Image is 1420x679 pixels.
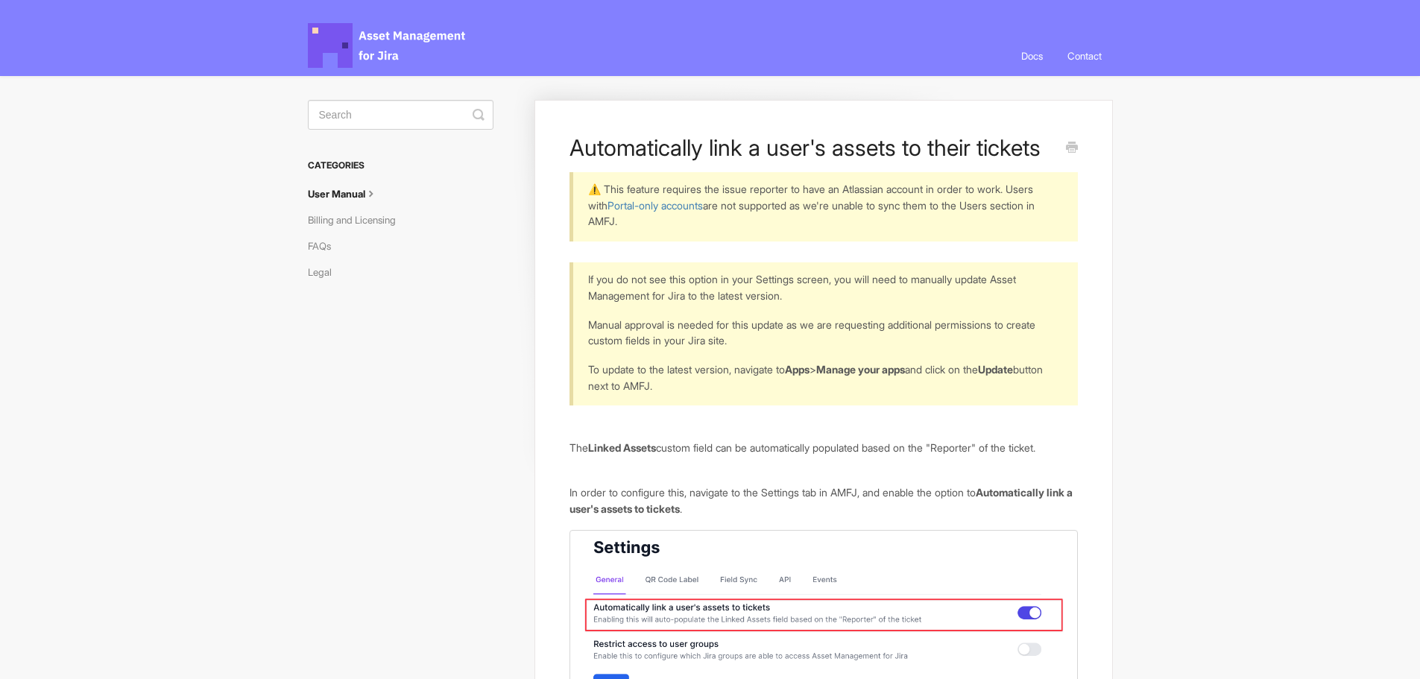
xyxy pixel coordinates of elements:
[1066,140,1078,157] a: Print this Article
[569,484,1077,517] p: In order to configure this, navigate to the Settings tab in AMFJ, and enable the option to .
[308,208,407,232] a: Billing and Licensing
[308,23,467,68] span: Asset Management for Jira Docs
[308,182,390,206] a: User Manual
[308,152,493,179] h3: Categories
[588,441,656,454] b: Linked Assets
[588,181,1058,230] p: ⚠️ This feature requires the issue reporter to have an Atlassian account in order to work. Users ...
[569,134,1055,161] h1: Automatically link a user's assets to their tickets
[308,234,342,258] a: FAQs
[1056,36,1113,76] a: Contact
[1010,36,1054,76] a: Docs
[588,317,1058,349] p: Manual approval is needed for this update as we are requesting additional permissions to create c...
[816,363,905,376] b: Manage your apps
[608,199,703,212] a: Portal-only accounts
[785,363,810,376] b: Apps
[588,271,1058,303] p: If you do not see this option in your Settings screen, you will need to manually update Asset Man...
[308,260,343,284] a: Legal
[588,361,1058,394] p: To update to the latest version, navigate to > and click on the button next to AMFJ.
[569,440,1077,456] p: The custom field can be automatically populated based on the "Reporter" of the ticket.
[978,363,1013,376] b: Update
[308,100,493,130] input: Search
